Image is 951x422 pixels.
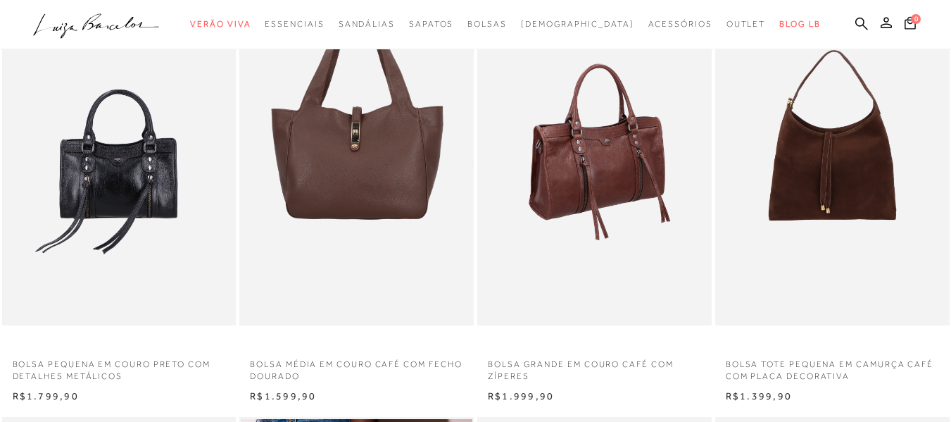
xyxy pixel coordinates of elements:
[726,11,766,37] a: categoryNavScreenReaderText
[265,11,324,37] a: categoryNavScreenReaderText
[239,350,474,383] a: BOLSA MÉDIA EM COURO CAFÉ COM FECHO DOURADO
[521,11,634,37] a: noSubCategoriesText
[900,15,920,35] button: 0
[477,350,712,383] a: BOLSA GRANDE EM COURO CAFÉ COM ZÍPERES
[250,390,316,402] span: R$1.599,90
[265,19,324,29] span: Essenciais
[467,11,507,37] a: categoryNavScreenReaderText
[726,390,792,402] span: R$1.399,90
[409,11,453,37] a: categoryNavScreenReaderText
[911,14,921,24] span: 0
[779,19,820,29] span: BLOG LB
[779,11,820,37] a: BLOG LB
[648,19,712,29] span: Acessórios
[339,19,395,29] span: Sandálias
[648,11,712,37] a: categoryNavScreenReaderText
[190,11,251,37] a: categoryNavScreenReaderText
[726,19,766,29] span: Outlet
[190,19,251,29] span: Verão Viva
[339,11,395,37] a: categoryNavScreenReaderText
[521,19,634,29] span: [DEMOGRAPHIC_DATA]
[13,390,79,402] span: R$1.799,90
[467,19,507,29] span: Bolsas
[488,390,554,402] span: R$1.999,90
[409,19,453,29] span: Sapatos
[2,350,237,383] a: BOLSA PEQUENA EM COURO PRETO COM DETALHES METÁLICOS
[715,350,950,383] a: BOLSA TOTE PEQUENA EM CAMURÇA CAFÉ COM PLACA DECORATIVA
